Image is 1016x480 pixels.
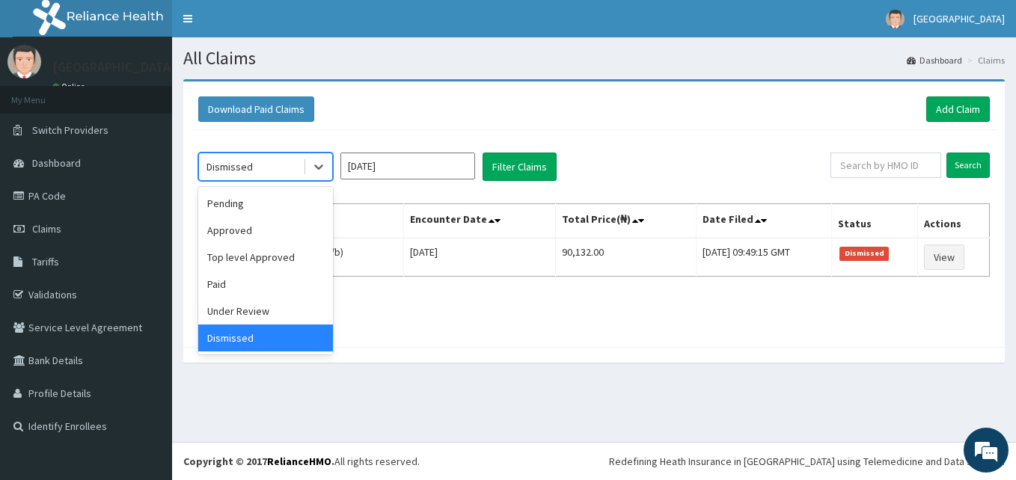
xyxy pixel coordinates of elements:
input: Search by HMO ID [830,153,941,178]
span: Dismissed [839,247,889,260]
div: Redefining Heath Insurance in [GEOGRAPHIC_DATA] using Telemedicine and Data Science! [609,454,1005,469]
div: Pending [198,190,333,217]
input: Select Month and Year [340,153,475,179]
div: Paid [198,271,333,298]
div: Approved [198,217,333,244]
td: 90,132.00 [555,238,696,277]
a: View [924,244,964,270]
span: [GEOGRAPHIC_DATA] [914,12,1005,25]
th: Date Filed [696,204,831,239]
div: Top level Approved [198,244,333,271]
span: Switch Providers [32,123,108,137]
a: Add Claim [926,96,990,122]
button: Download Paid Claims [198,96,314,122]
button: Filter Claims [483,153,557,181]
td: [DATE] 09:49:15 GMT [696,238,831,277]
div: Dismissed [206,159,253,174]
th: Encounter Date [403,204,555,239]
a: RelianceHMO [267,455,331,468]
th: Status [832,204,918,239]
h1: All Claims [183,49,1005,68]
span: Dashboard [32,156,81,170]
a: Dashboard [907,54,962,67]
th: Total Price(₦) [555,204,696,239]
li: Claims [964,54,1005,67]
input: Search [946,153,990,178]
span: Claims [32,222,61,236]
footer: All rights reserved. [172,442,1016,480]
td: [DATE] [403,238,555,277]
a: Online [52,81,88,92]
p: [GEOGRAPHIC_DATA] [52,61,176,74]
img: User Image [886,10,905,28]
strong: Copyright © 2017 . [183,455,334,468]
div: Dismissed [198,324,333,351]
th: Actions [917,204,989,239]
div: Under Review [198,298,333,324]
img: User Image [7,45,41,79]
span: Tariffs [32,255,59,268]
